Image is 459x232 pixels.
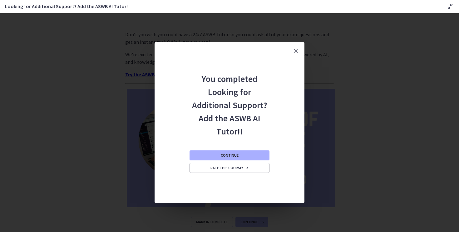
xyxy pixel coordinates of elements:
a: Rate this course! Opens in a new window [190,163,269,173]
h3: Looking for Additional Support? Add the ASWB AI Tutor! [5,3,437,10]
button: Close [287,42,304,60]
h2: You completed Looking for Additional Support? Add the ASWB AI Tutor!! [188,60,271,138]
span: Rate this course! [210,165,249,170]
button: Continue [190,150,269,160]
i: Opens in a new window [245,166,249,170]
span: Continue [221,153,239,158]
